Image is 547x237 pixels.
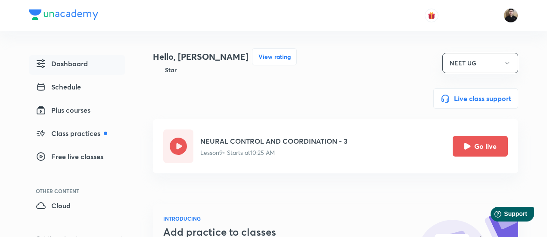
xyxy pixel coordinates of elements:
[453,136,508,157] button: Go live
[36,151,103,162] span: Free live classes
[442,53,518,73] button: NEET UG
[29,9,98,22] a: Company Logo
[153,50,249,63] h4: Hello, [PERSON_NAME]
[36,128,107,139] span: Class practices
[433,88,518,109] button: Live class support
[153,65,162,74] img: Badge
[36,105,90,115] span: Plus courses
[200,136,348,146] h5: NEURAL CONTROL AND COORDINATION - 3
[428,12,435,19] img: avatar
[425,9,438,22] button: avatar
[252,48,297,65] button: View rating
[470,203,538,228] iframe: Help widget launcher
[29,9,98,20] img: Company Logo
[29,125,125,145] a: Class practices
[29,78,125,98] a: Schedule
[29,148,125,168] a: Free live classes
[36,200,71,211] span: Cloud
[36,82,81,92] span: Schedule
[29,102,125,121] a: Plus courses
[29,197,125,217] a: Cloud
[200,148,348,157] p: Lesson 9 • Starts at 10:25 AM
[503,8,518,23] img: Maneesh Kumar Sharma
[163,215,343,222] h6: INTRODUCING
[36,188,125,194] div: Other Content
[29,55,125,75] a: Dashboard
[36,58,88,69] span: Dashboard
[165,65,177,74] h6: Star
